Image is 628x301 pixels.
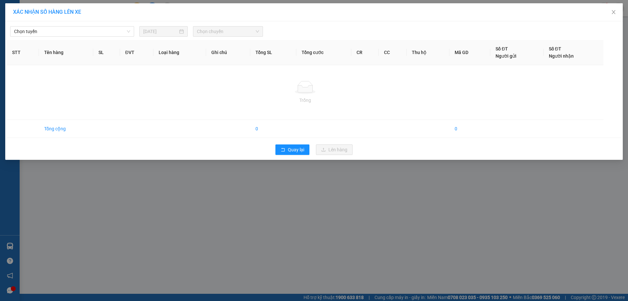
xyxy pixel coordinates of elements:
[206,40,251,65] th: Ghi chú
[143,28,178,35] input: 15/08/2025
[288,146,304,153] span: Quay lại
[250,120,296,138] td: 0
[449,120,490,138] td: 0
[93,40,120,65] th: SL
[39,40,93,65] th: Tên hàng
[407,40,449,65] th: Thu hộ
[611,9,616,15] span: close
[197,27,259,36] span: Chọn chuyến
[250,40,296,65] th: Tổng SL
[549,53,574,59] span: Người nhận
[496,46,508,51] span: Số ĐT
[449,40,490,65] th: Mã GD
[379,40,407,65] th: CC
[296,40,351,65] th: Tổng cước
[13,9,81,15] span: XÁC NHẬN SỐ HÀNG LÊN XE
[153,40,206,65] th: Loại hàng
[7,40,39,65] th: STT
[281,147,285,153] span: rollback
[604,3,623,22] button: Close
[12,97,598,104] div: Trống
[14,27,130,36] span: Chọn tuyến
[549,46,561,51] span: Số ĐT
[316,144,353,155] button: uploadLên hàng
[39,120,93,138] td: Tổng cộng
[496,53,516,59] span: Người gửi
[120,40,153,65] th: ĐVT
[275,144,309,155] button: rollbackQuay lại
[351,40,379,65] th: CR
